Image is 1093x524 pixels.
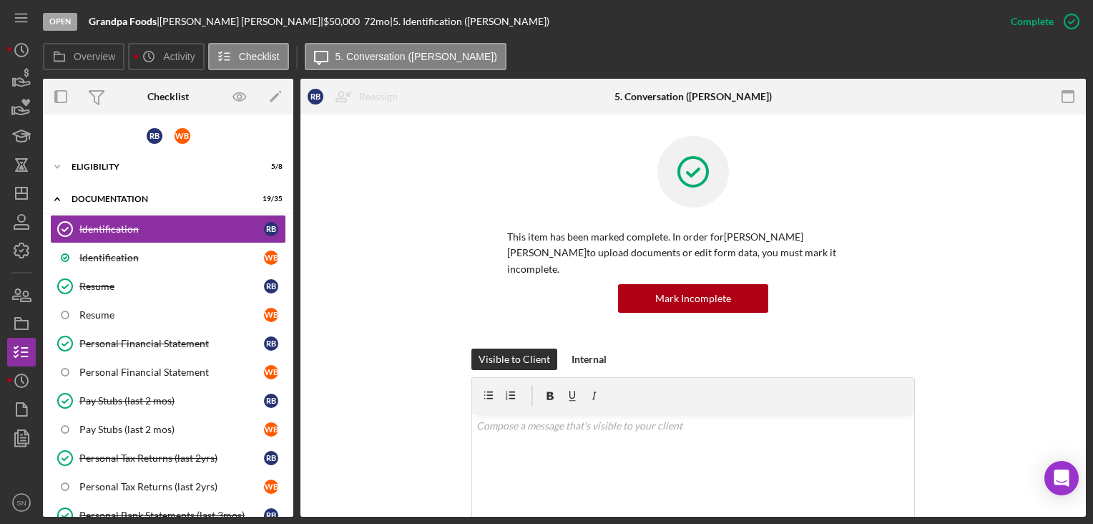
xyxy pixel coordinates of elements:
a: Pay Stubs (last 2 mos)WB [50,415,286,444]
div: Resume [79,281,264,292]
a: IdentificationWB [50,243,286,272]
a: Personal Tax Returns (last 2yrs)RB [50,444,286,472]
div: Internal [572,349,607,370]
label: Checklist [239,51,280,62]
a: IdentificationRB [50,215,286,243]
div: Eligibility [72,162,247,171]
div: Personal Bank Statements (last 3mos) [79,510,264,521]
div: R B [264,451,278,465]
button: Overview [43,43,124,70]
button: 5. Conversation ([PERSON_NAME]) [305,43,506,70]
div: Pay Stubs (last 2 mos) [79,424,264,435]
div: W B [264,251,278,265]
p: This item has been marked complete. In order for [PERSON_NAME] [PERSON_NAME] to upload documents ... [507,229,879,277]
div: Visible to Client [479,349,550,370]
button: SN [7,488,36,517]
div: R B [264,222,278,236]
div: [PERSON_NAME] [PERSON_NAME] | [160,16,323,27]
div: Reassign [359,82,398,111]
div: Documentation [72,195,247,203]
a: ResumeWB [50,301,286,329]
div: W B [264,308,278,322]
button: Checklist [208,43,289,70]
a: ResumeRB [50,272,286,301]
label: Activity [163,51,195,62]
div: W B [264,422,278,437]
div: 19 / 35 [257,195,283,203]
button: Internal [564,349,614,370]
div: W B [175,128,190,144]
label: Overview [74,51,115,62]
a: Personal Financial StatementWB [50,358,286,387]
span: $50,000 [323,15,360,27]
div: Identification [79,223,264,235]
div: R B [264,336,278,351]
a: Personal Financial StatementRB [50,329,286,358]
div: Checklist [147,91,189,102]
div: Mark Incomplete [655,284,731,313]
text: SN [16,499,26,507]
a: Pay Stubs (last 2 mos)RB [50,387,286,415]
div: | 5. Identification ([PERSON_NAME]) [390,16,549,27]
div: Personal Financial Statement [79,367,264,378]
div: R B [308,89,323,105]
div: W B [264,480,278,494]
button: Mark Incomplete [618,284,768,313]
div: 72 mo [364,16,390,27]
button: Complete [996,7,1086,36]
div: Identification [79,252,264,263]
div: Personal Financial Statement [79,338,264,349]
div: R B [264,279,278,293]
div: W B [264,365,278,379]
div: Personal Tax Returns (last 2yrs) [79,481,264,493]
div: R B [147,128,162,144]
div: Open Intercom Messenger [1044,461,1079,495]
button: Activity [128,43,204,70]
div: R B [264,394,278,408]
button: Visible to Client [471,349,557,370]
div: Open [43,13,77,31]
div: Pay Stubs (last 2 mos) [79,395,264,407]
a: Personal Tax Returns (last 2yrs)WB [50,472,286,501]
label: 5. Conversation ([PERSON_NAME]) [335,51,497,62]
b: Grandpa Foods [89,15,157,27]
div: R B [264,508,278,523]
button: RBReassign [300,82,412,111]
div: 5 / 8 [257,162,283,171]
div: | [89,16,160,27]
div: 5. Conversation ([PERSON_NAME]) [614,91,772,102]
div: Resume [79,309,264,321]
div: Personal Tax Returns (last 2yrs) [79,452,264,464]
div: Complete [1011,7,1054,36]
